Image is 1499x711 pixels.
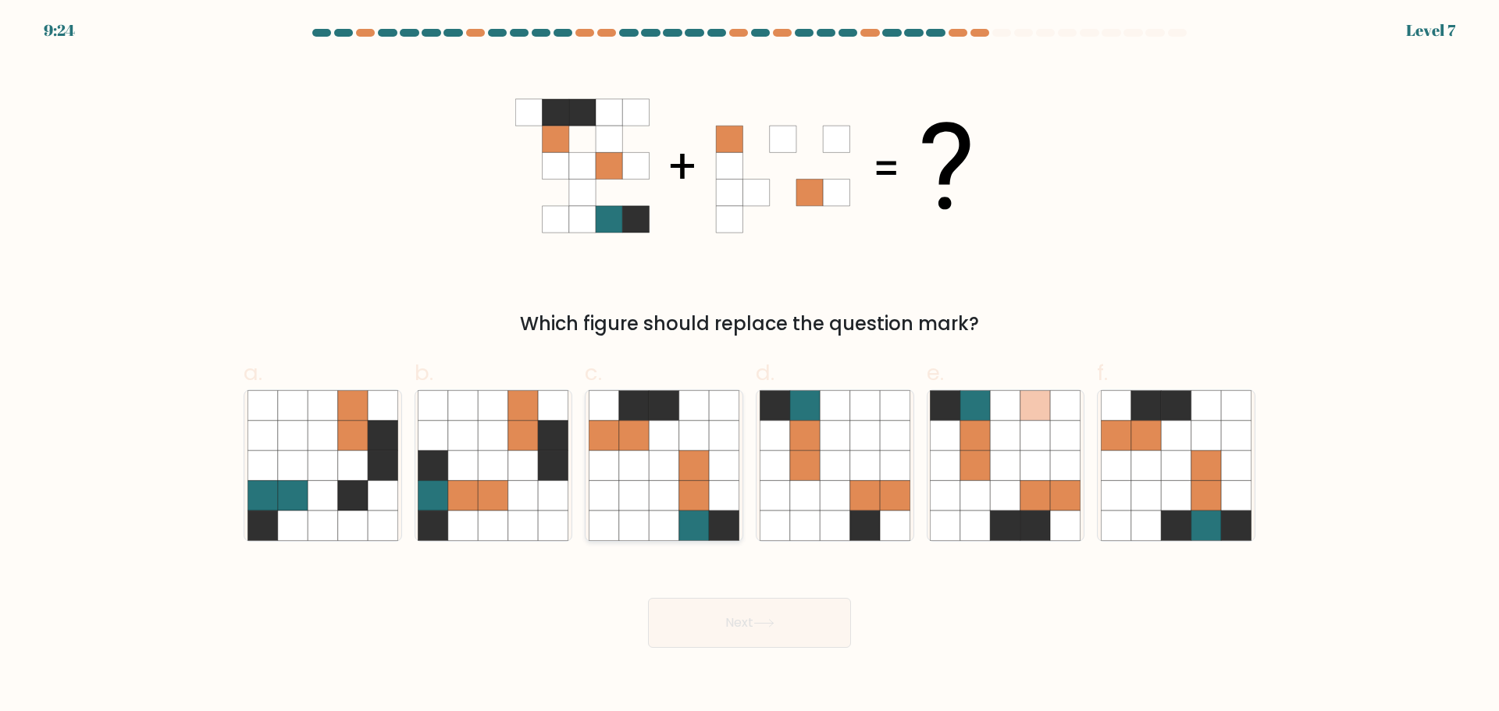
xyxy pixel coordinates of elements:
span: e. [927,357,944,388]
div: Level 7 [1406,19,1455,42]
span: a. [244,357,262,388]
span: c. [585,357,602,388]
span: f. [1097,357,1108,388]
button: Next [648,598,851,648]
div: 9:24 [44,19,75,42]
span: b. [415,357,433,388]
span: d. [756,357,774,388]
div: Which figure should replace the question mark? [253,310,1246,338]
